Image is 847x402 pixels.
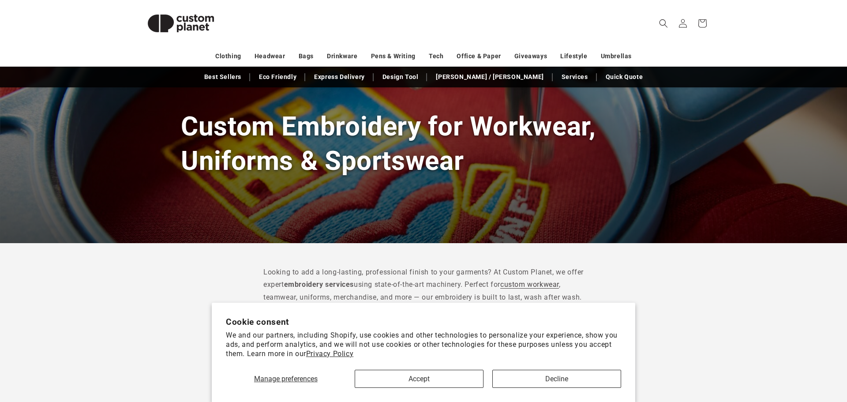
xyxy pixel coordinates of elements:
a: Eco Friendly [255,69,301,85]
a: Tech [429,49,443,64]
iframe: Chat Widget [701,307,847,402]
a: Services [557,69,592,85]
h2: Cookie consent [226,317,621,327]
a: Office & Paper [457,49,501,64]
a: custom workwear [500,280,559,289]
a: Quick Quote [601,69,648,85]
a: Umbrellas [601,49,632,64]
button: Accept [355,370,483,388]
a: [PERSON_NAME] / [PERSON_NAME] [431,69,548,85]
span: Manage preferences [254,375,318,383]
a: Design Tool [378,69,423,85]
p: Looking to add a long-lasting, professional finish to your garments? At Custom Planet, we offer e... [263,266,584,304]
strong: embroidery services [284,280,354,289]
a: Pens & Writing [371,49,416,64]
a: Bags [299,49,314,64]
a: Clothing [215,49,241,64]
a: Giveaways [514,49,547,64]
summary: Search [654,14,673,33]
button: Manage preferences [226,370,346,388]
a: Headwear [255,49,285,64]
a: Express Delivery [310,69,369,85]
h1: Custom Embroidery for Workwear, Uniforms & Sportswear [181,109,666,177]
a: Lifestyle [560,49,587,64]
img: Custom Planet [137,4,225,43]
button: Decline [492,370,621,388]
a: Privacy Policy [306,349,353,358]
a: Best Sellers [200,69,246,85]
a: Drinkware [327,49,357,64]
p: We and our partners, including Shopify, use cookies and other technologies to personalize your ex... [226,331,621,358]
